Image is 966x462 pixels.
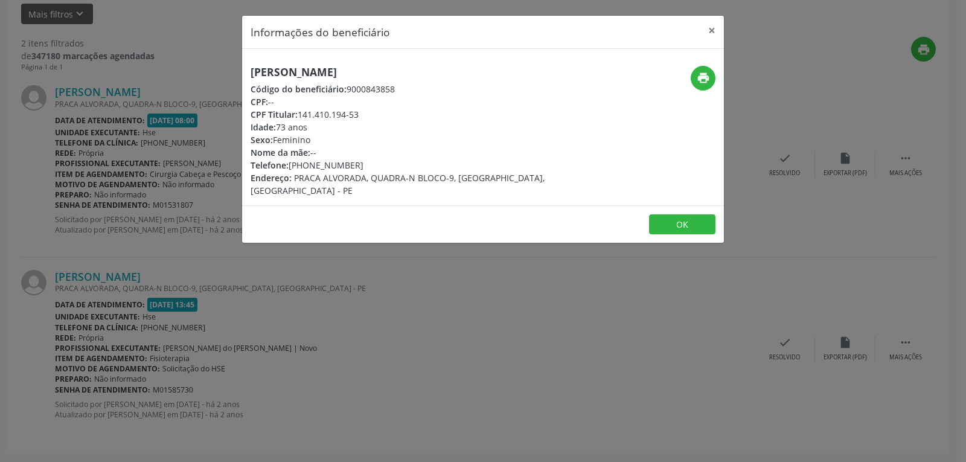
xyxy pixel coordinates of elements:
[251,172,292,184] span: Endereço:
[251,147,310,158] span: Nome da mãe:
[251,159,289,171] span: Telefone:
[251,83,555,95] div: 9000843858
[649,214,715,235] button: OK
[251,66,555,79] h5: [PERSON_NAME]
[251,133,555,146] div: Feminino
[251,24,390,40] h5: Informações do beneficiário
[251,134,273,146] span: Sexo:
[251,121,555,133] div: 73 anos
[251,109,298,120] span: CPF Titular:
[251,172,545,196] span: PRACA ALVORADA, QUADRA-N BLOCO-9, [GEOGRAPHIC_DATA], [GEOGRAPHIC_DATA] - PE
[251,95,555,108] div: --
[251,108,555,121] div: 141.410.194-53
[251,159,555,172] div: [PHONE_NUMBER]
[251,146,555,159] div: --
[251,96,268,107] span: CPF:
[697,71,710,85] i: print
[251,121,276,133] span: Idade:
[700,16,724,45] button: Close
[691,66,715,91] button: print
[251,83,347,95] span: Código do beneficiário:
